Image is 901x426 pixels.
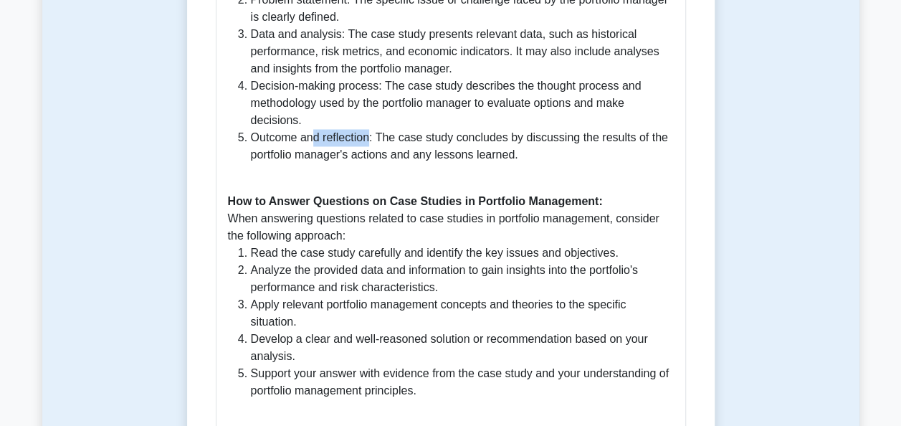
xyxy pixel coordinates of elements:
li: Read the case study carefully and identify the key issues and objectives. [251,244,674,261]
li: Outcome and reflection: The case study concludes by discussing the results of the portfolio manag... [251,129,674,164]
li: Decision-making process: The case study describes the thought process and methodology used by the... [251,77,674,129]
b: How to Answer Questions on Case Studies in Portfolio Management: [228,194,603,207]
li: Analyze the provided data and information to gain insights into the portfolio's performance and r... [251,261,674,295]
li: Support your answer with evidence from the case study and your understanding of portfolio managem... [251,364,674,399]
li: Data and analysis: The case study presents relevant data, such as historical performance, risk me... [251,26,674,77]
li: Develop a clear and well-reasoned solution or recommendation based on your analysis. [251,330,674,364]
li: Apply relevant portfolio management concepts and theories to the specific situation. [251,295,674,330]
